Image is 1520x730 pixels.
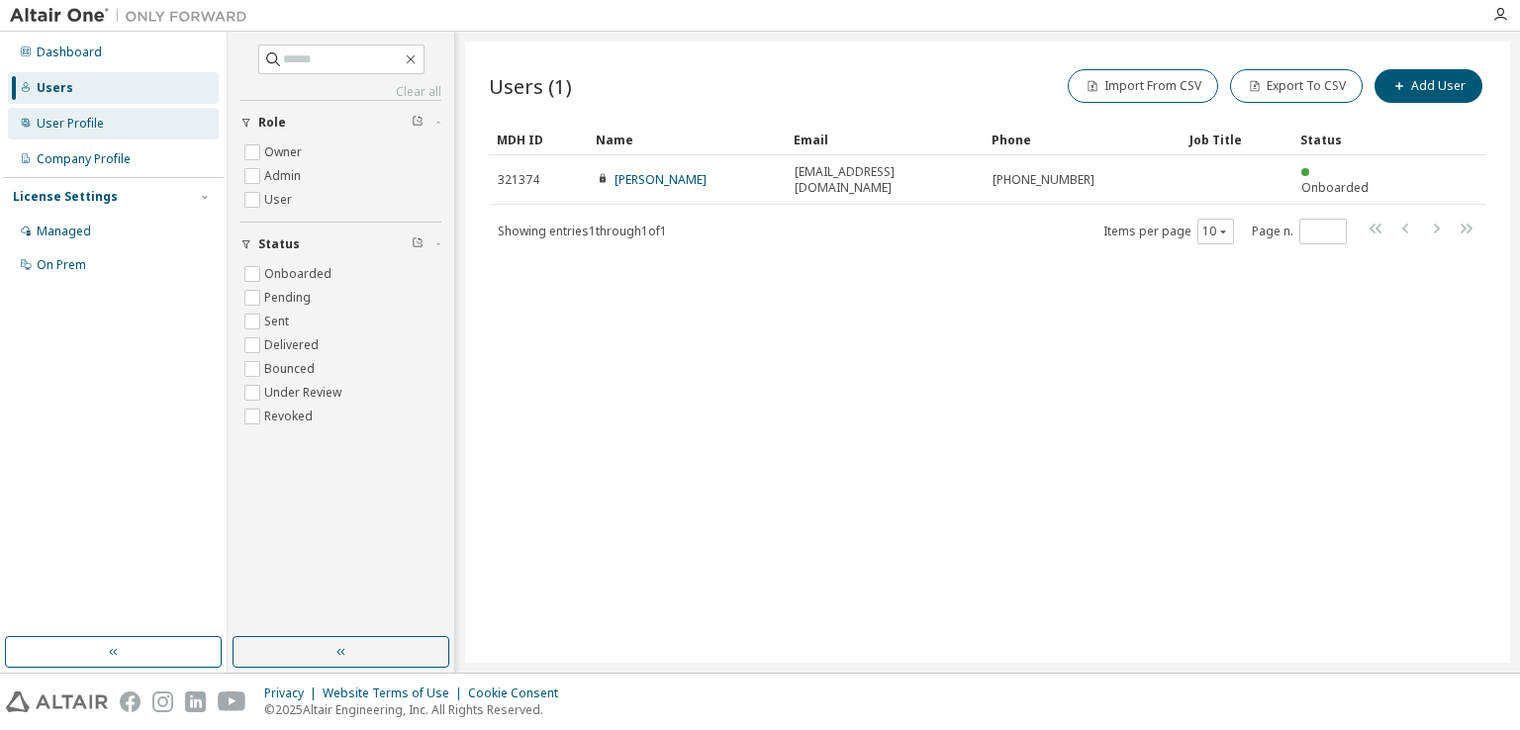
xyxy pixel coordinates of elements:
label: Bounced [264,357,319,381]
div: Website Terms of Use [323,685,468,701]
span: Status [258,236,300,252]
div: Users [37,80,73,96]
span: Showing entries 1 through 1 of 1 [498,223,667,239]
div: Job Title [1189,124,1284,155]
div: MDH ID [497,124,580,155]
img: instagram.svg [152,691,173,712]
p: © 2025 Altair Engineering, Inc. All Rights Reserved. [264,701,570,718]
label: Sent [264,310,293,333]
a: [PERSON_NAME] [615,171,707,188]
a: Clear all [240,84,441,100]
label: Under Review [264,381,345,405]
button: Export To CSV [1230,69,1363,103]
label: Revoked [264,405,317,428]
div: On Prem [37,257,86,273]
span: Items per page [1103,219,1234,244]
label: Pending [264,286,315,310]
span: Clear filter [412,115,424,131]
label: Admin [264,164,305,188]
span: Clear filter [412,236,424,252]
img: Altair One [10,6,257,26]
button: 10 [1202,224,1229,239]
span: [EMAIL_ADDRESS][DOMAIN_NAME] [795,164,975,196]
label: Onboarded [264,262,335,286]
label: Delivered [264,333,323,357]
img: altair_logo.svg [6,691,108,712]
button: Status [240,223,441,266]
span: [PHONE_NUMBER] [993,172,1094,188]
div: Status [1300,124,1383,155]
div: Dashboard [37,45,102,60]
label: Owner [264,140,306,164]
img: linkedin.svg [185,691,206,712]
span: Onboarded [1301,179,1369,196]
div: Phone [992,124,1174,155]
span: Users (1) [489,72,572,100]
span: 321374 [498,172,539,188]
button: Add User [1375,69,1482,103]
div: User Profile [37,116,104,132]
img: youtube.svg [218,691,246,712]
img: facebook.svg [120,691,141,712]
div: Email [794,124,976,155]
div: License Settings [13,189,118,205]
div: Managed [37,224,91,239]
label: User [264,188,296,212]
button: Import From CSV [1068,69,1218,103]
div: Name [596,124,778,155]
span: Role [258,115,286,131]
div: Company Profile [37,151,131,167]
span: Page n. [1252,219,1347,244]
button: Role [240,101,441,144]
div: Privacy [264,685,323,701]
div: Cookie Consent [468,685,570,701]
